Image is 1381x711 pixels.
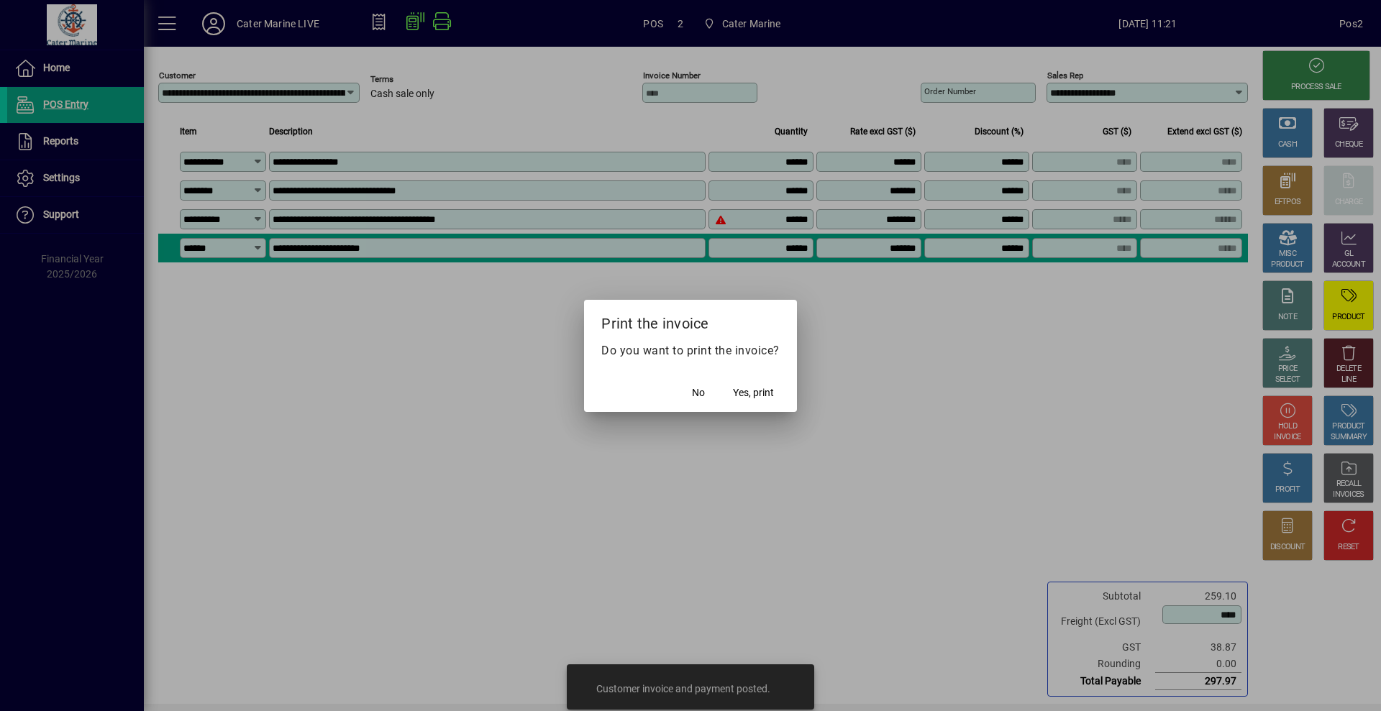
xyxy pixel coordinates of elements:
span: No [692,385,705,400]
span: Yes, print [733,385,774,400]
h2: Print the invoice [584,300,797,341]
p: Do you want to print the invoice? [601,342,780,359]
button: No [675,380,721,406]
button: Yes, print [727,380,780,406]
